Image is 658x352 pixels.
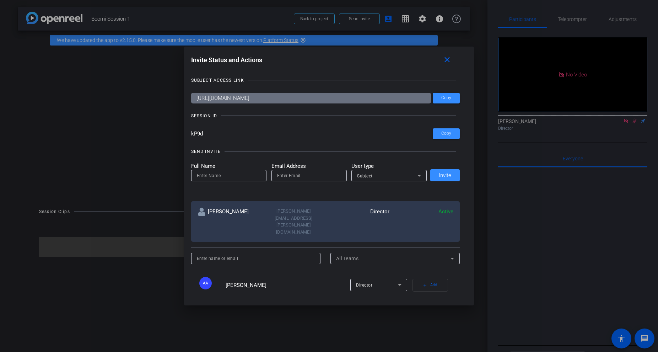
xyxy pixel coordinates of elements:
div: Director [325,208,389,235]
div: SEND INVITE [191,148,221,155]
span: [PERSON_NAME] [226,282,266,288]
span: Subject [357,174,373,178]
input: Enter Email [277,171,341,180]
div: [PERSON_NAME] [198,208,261,235]
div: SUBJECT ACCESS LINK [191,77,244,84]
span: Copy [441,131,451,136]
mat-label: Email Address [271,162,347,170]
openreel-title-line: SUBJECT ACCESS LINK [191,77,460,84]
ngx-avatar: Andy Allbee [199,277,224,289]
span: Copy [441,95,451,101]
mat-label: Full Name [191,162,266,170]
button: Copy [433,93,460,103]
div: Invite Status and Actions [191,54,460,66]
div: SESSION ID [191,112,217,119]
mat-icon: close [443,55,452,64]
div: [PERSON_NAME][EMAIL_ADDRESS][PERSON_NAME][DOMAIN_NAME] [261,208,325,235]
span: Active [438,208,453,215]
openreel-title-line: SESSION ID [191,112,460,119]
button: Add [412,279,448,292]
button: Copy [433,128,460,139]
mat-label: User type [351,162,427,170]
openreel-title-line: SEND INVITE [191,148,460,155]
span: All Teams [336,256,359,261]
input: Enter name or email [197,254,315,263]
mat-icon: add [422,283,427,288]
input: Enter Name [197,171,261,180]
span: Add [430,280,437,290]
span: Director [356,283,372,288]
div: AA [199,277,212,289]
